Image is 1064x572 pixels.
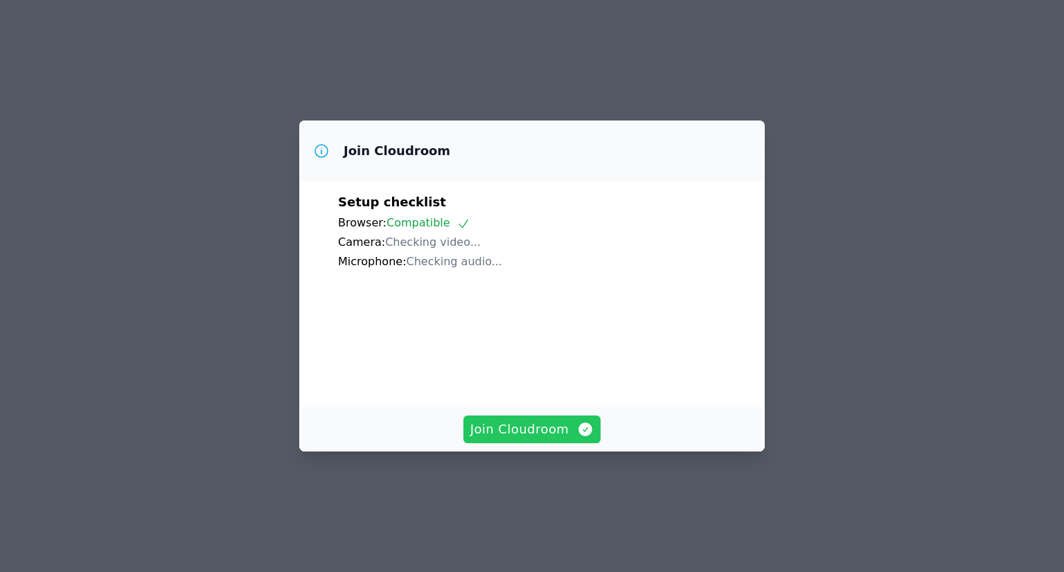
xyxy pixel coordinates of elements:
span: Setup checklist [338,195,446,209]
span: Browser: [338,216,387,229]
h3: Join Cloudroom [344,143,450,159]
span: Compatible [387,216,470,229]
span: Checking audio... [407,255,502,268]
span: Microphone: [338,255,407,268]
span: Checking video... [385,235,481,249]
span: Join Cloudroom [470,420,594,439]
span: Camera: [338,235,385,249]
button: Join Cloudroom [463,415,601,443]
